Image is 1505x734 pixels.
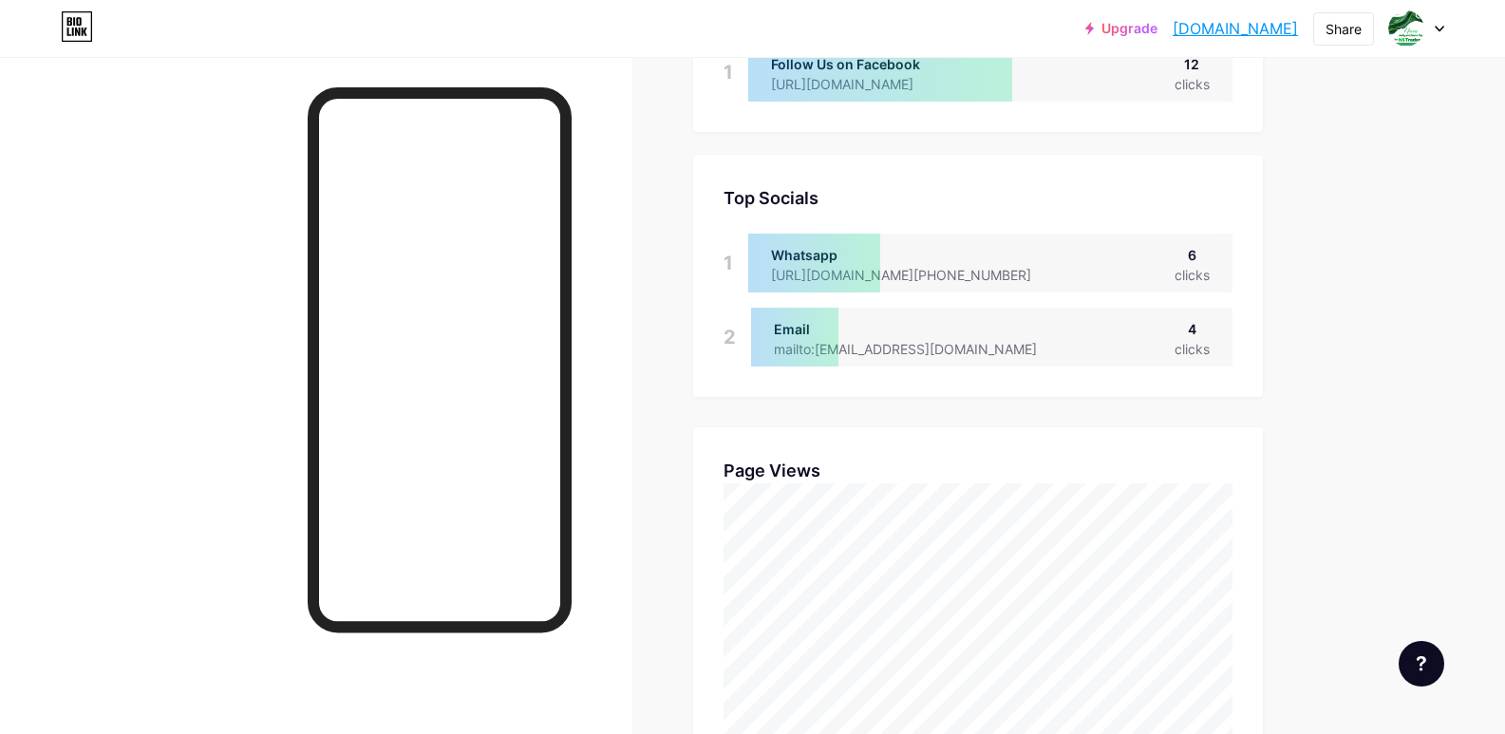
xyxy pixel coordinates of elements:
div: 12 [1175,54,1210,74]
div: Whatsapp [771,245,1062,265]
div: Share [1326,19,1362,39]
div: 6 [1175,245,1210,265]
a: [DOMAIN_NAME] [1173,17,1298,40]
div: Top Socials [724,185,1232,211]
div: 1 [724,234,733,292]
div: mailto:[EMAIL_ADDRESS][DOMAIN_NAME] [774,339,1067,359]
div: Page Views [724,458,1232,483]
div: [URL][DOMAIN_NAME][PHONE_NUMBER] [771,265,1062,285]
a: Upgrade [1085,21,1157,36]
div: 2 [724,308,736,367]
div: clicks [1175,265,1210,285]
div: clicks [1175,74,1210,94]
img: nstradersmultan [1388,10,1424,47]
div: clicks [1175,339,1210,359]
div: Email [774,319,1067,339]
div: 4 [1175,319,1210,339]
div: 1 [724,43,733,102]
